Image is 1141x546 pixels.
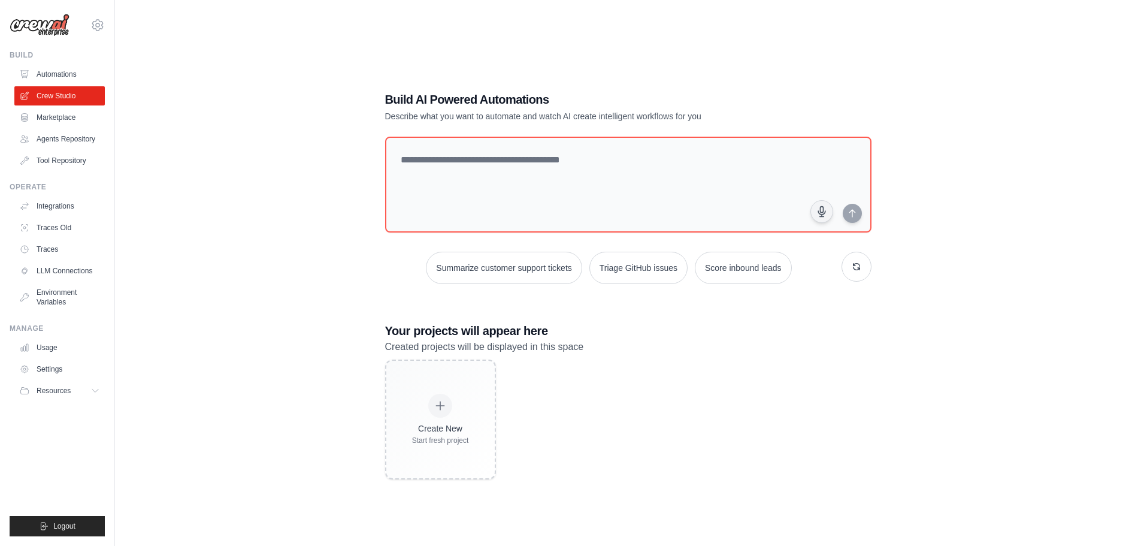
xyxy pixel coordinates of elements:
h3: Your projects will appear here [385,322,871,339]
h1: Build AI Powered Automations [385,91,788,108]
span: Resources [37,386,71,396]
button: Score inbound leads [695,252,792,284]
a: Traces Old [14,218,105,237]
div: Operate [10,182,105,192]
img: Logo [10,14,69,37]
a: Settings [14,360,105,379]
div: Create New [412,423,469,435]
a: Usage [14,338,105,357]
a: Marketplace [14,108,105,127]
button: Resources [14,381,105,400]
button: Click to speak your automation idea [810,200,833,223]
div: Start fresh project [412,436,469,445]
a: Environment Variables [14,283,105,312]
span: Logout [53,521,75,531]
a: Traces [14,240,105,259]
div: Manage [10,324,105,333]
a: Crew Studio [14,86,105,105]
a: LLM Connections [14,261,105,280]
a: Agents Repository [14,129,105,149]
a: Integrations [14,197,105,216]
p: Created projects will be displayed in this space [385,339,871,355]
button: Get new suggestions [842,252,871,282]
button: Logout [10,516,105,536]
a: Automations [14,65,105,84]
div: Build [10,50,105,60]
button: Summarize customer support tickets [426,252,582,284]
a: Tool Repository [14,151,105,170]
p: Describe what you want to automate and watch AI create intelligent workflows for you [385,110,788,122]
button: Triage GitHub issues [589,252,688,284]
